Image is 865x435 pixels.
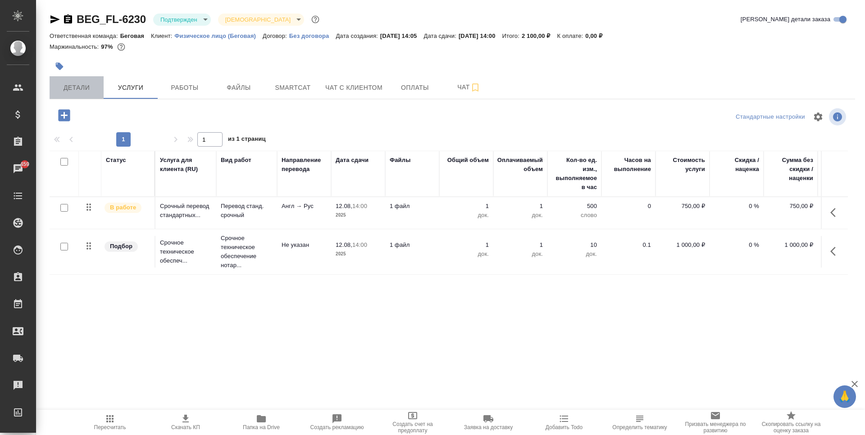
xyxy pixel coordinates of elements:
p: 1 файл [390,241,435,250]
p: 2 100,00 ₽ [522,32,557,39]
td: 0.1 [601,236,656,268]
span: Чат с клиентом [325,82,382,93]
p: 14:00 [352,241,367,248]
p: Ответственная команда: [50,32,120,39]
p: 1 файл [390,202,435,211]
p: 12.08, [336,203,352,209]
p: 12.08, [336,241,352,248]
button: Скопировать ссылку на оценку заказа [753,410,829,435]
p: док. [498,211,543,220]
p: 1 [498,241,543,250]
p: 1 [444,241,489,250]
div: Статус [106,156,126,165]
div: Сумма без скидки / наценки [768,156,813,183]
p: Англ → Рус [282,202,327,211]
span: Папка на Drive [243,424,280,430]
span: Скопировать ссылку на оценку заказа [759,421,824,434]
span: Создать счет на предоплату [380,421,445,434]
p: 0 % [714,202,759,211]
span: Оплаты [393,82,437,93]
p: 97% [101,43,115,50]
div: Оплачиваемый объем [497,156,543,174]
p: док. [552,250,597,259]
p: [DATE] 14:00 [459,32,502,39]
div: Кол-во ед. изм., выполняемое в час [552,156,597,192]
p: док. [444,211,489,220]
p: 1 [444,202,489,211]
span: Определить тематику [612,424,667,430]
p: Итого: [502,32,522,39]
button: Показать кнопки [825,202,847,223]
p: 1 000,00 ₽ [660,241,705,250]
p: 750,00 ₽ [660,202,705,211]
div: Часов на выполнение [606,156,651,174]
span: Пересчитать [94,424,126,430]
span: Добавить Todo [546,424,583,430]
button: Создать рекламацию [299,410,375,435]
span: из 1 страниц [228,134,266,147]
span: Призвать менеджера по развитию [683,421,748,434]
button: Заявка на доставку [451,410,526,435]
p: Срочное техническое обеспеч... [160,238,212,265]
button: [DEMOGRAPHIC_DATA] [223,16,293,23]
button: Пересчитать [72,410,148,435]
p: Подбор [110,242,132,251]
button: Папка на Drive [223,410,299,435]
p: 14:00 [352,203,367,209]
button: Скопировать ссылку для ЯМессенджера [50,14,60,25]
span: Настроить таблицу [807,106,829,128]
button: Добавить тэг [50,56,69,76]
p: 10 [552,241,597,250]
td: 0 [601,197,656,229]
span: Работы [163,82,206,93]
p: док. [444,250,489,259]
span: Заявка на доставку [464,424,513,430]
div: Услуга для клиента (RU) [160,156,212,174]
p: 2025 [336,211,381,220]
p: К оплате: [557,32,586,39]
button: Подтвержден [158,16,200,23]
button: Создать счет на предоплату [375,410,451,435]
p: 2025 [336,250,381,259]
span: Детали [55,82,98,93]
div: Подтвержден [153,14,211,26]
span: Smartcat [271,82,314,93]
span: Файлы [217,82,260,93]
button: Скачать КП [148,410,223,435]
p: 0,00 ₽ [585,32,609,39]
p: Не указан [282,241,327,250]
p: Срочный перевод стандартных... [160,202,212,220]
p: 1 000,00 ₽ [768,241,813,250]
p: Физическое лицо (Беговая) [174,32,263,39]
p: 0 % [714,241,759,250]
span: Чат [447,82,491,93]
p: Срочное техническое обеспечение нотар... [221,234,273,270]
p: [DATE] 14:05 [380,32,424,39]
button: Доп статусы указывают на важность/срочность заказа [310,14,321,25]
button: Добавить Todo [526,410,602,435]
button: 55.08 RUB; [115,41,127,53]
p: Маржинальность: [50,43,101,50]
a: BEG_FL-6230 [77,13,146,25]
p: 500 [552,202,597,211]
button: Показать кнопки [825,241,847,262]
p: Дата сдачи: [423,32,458,39]
span: [PERSON_NAME] детали заказа [741,15,830,24]
p: док. [498,250,543,259]
button: Добавить услугу [52,106,77,125]
span: Скачать КП [171,424,200,430]
p: Беговая [120,32,151,39]
a: Без договора [289,32,336,39]
div: Файлы [390,156,410,165]
span: 🙏 [837,387,852,406]
p: 1 [498,202,543,211]
p: В работе [110,203,136,212]
span: Создать рекламацию [310,424,364,430]
p: Договор: [263,32,289,39]
svg: Подписаться [470,82,481,93]
p: 750,00 ₽ [768,202,813,211]
span: Услуги [109,82,152,93]
button: Призвать менеджера по развитию [678,410,753,435]
div: Дата сдачи [336,156,369,165]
